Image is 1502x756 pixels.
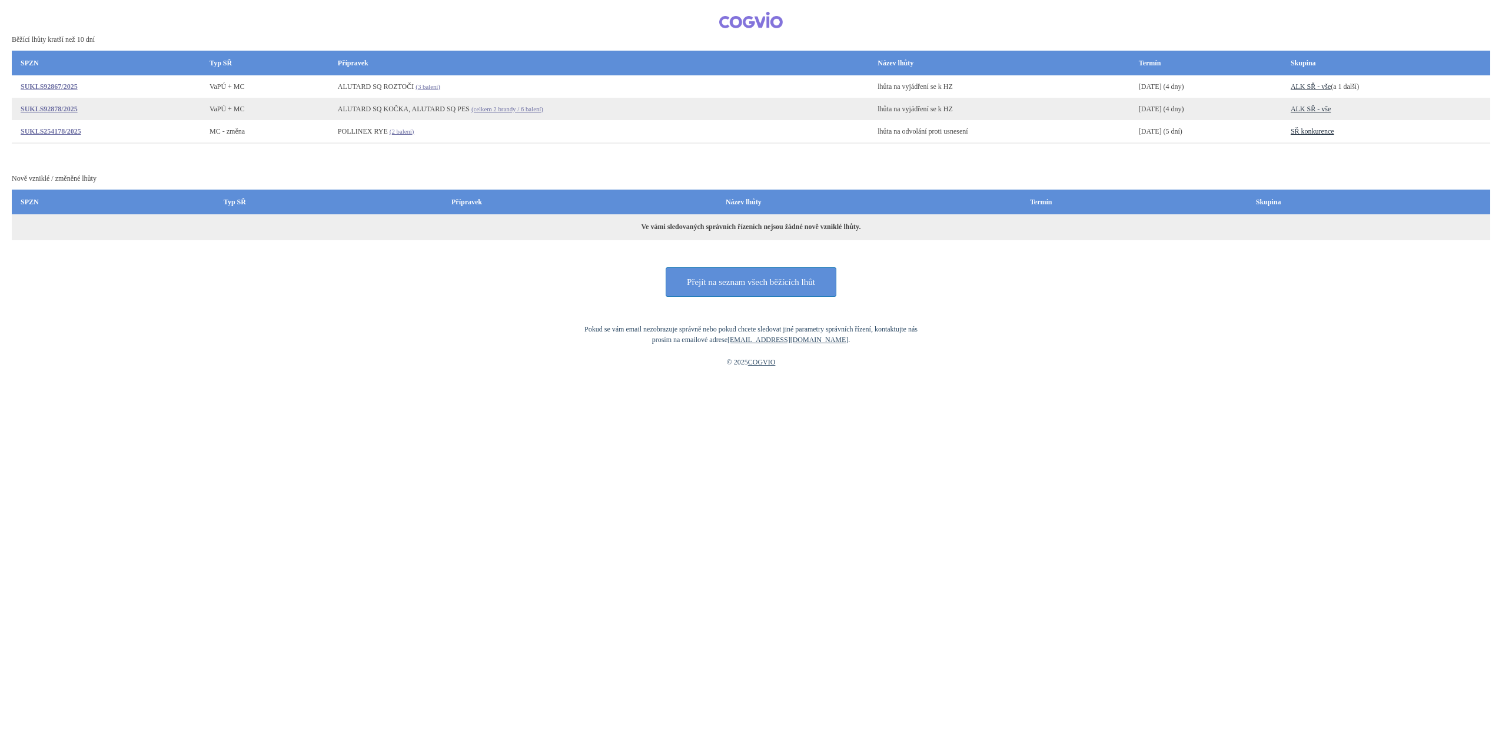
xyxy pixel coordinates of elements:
strong: Ve vámi sledovaných správních řízeních nejsou žádné nově vzniklé lhůty. [642,223,861,231]
td: (a 1 další) [1282,75,1490,98]
td: Běžící lhůty kratší než 10 dní [12,28,1130,51]
th: SPZN [12,51,201,75]
a: Přejít na seznam všech běžících lhůt [666,267,836,297]
td: MC - změna [201,120,329,143]
td: Nově vzniklé / změněné lhůty [12,167,1021,190]
th: Typ SŘ [215,190,443,214]
span: (4 dny) [1163,82,1184,91]
td: lhůta na odvolání proti usnesení [869,120,1130,143]
th: SPZN [12,190,215,214]
a: SUKLS92867/2025 [21,82,78,91]
th: Skupina [1282,51,1490,75]
th: Typ SŘ [201,51,329,75]
th: Termín [1130,51,1282,75]
td: VaPÚ + MC [201,98,329,120]
td: lhůta na vyjádření se k HZ [869,75,1130,98]
td: VaPÚ + MC [201,75,329,98]
span: [DATE] [1139,82,1162,91]
td: Pokud se vám email nezobrazuje správně nebo pokud chcete sledovat jiné parametry správních řízení... [574,324,928,345]
a: ALK SŘ - vše [1291,105,1331,113]
th: Název lhůty [717,190,1021,214]
span: [DATE] [1139,127,1162,135]
span: ALUTARD SQ KOČKA, ALUTARD SQ PES [338,105,470,113]
a: SUKLS254178/2025 [21,127,81,135]
span: (4 dny) [1163,105,1184,113]
a: ALK SŘ - vše [1291,82,1331,91]
a: (2 balení) [390,128,414,135]
td: lhůta na vyjádření se k HZ [869,98,1130,120]
span: POLLINEX RYE [338,127,388,135]
td: © 2025 [574,357,928,367]
a: SUKLS92878/2025 [21,105,78,113]
th: Termín [1021,190,1247,214]
a: (celkem 2 brandy / 6 balení) [471,105,543,112]
th: Přípravek [443,190,717,214]
span: [DATE] [1139,105,1162,113]
span: (5 dní) [1163,127,1182,135]
a: COGVIO [748,358,776,366]
span: ALUTARD SQ ROZTOČI [338,82,414,91]
img: COGVIO [719,12,783,28]
th: Skupina [1247,190,1490,214]
a: [EMAIL_ADDRESS][DOMAIN_NAME] [727,336,848,344]
th: Název lhůty [869,51,1130,75]
a: (3 balení) [416,83,440,90]
a: SŘ konkurence [1291,127,1334,135]
th: Přípravek [329,51,869,75]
